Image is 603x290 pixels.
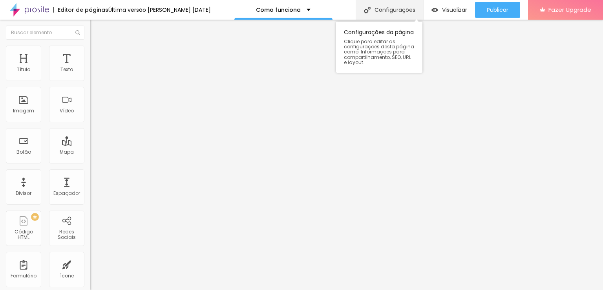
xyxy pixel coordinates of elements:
div: Vídeo [60,108,74,114]
iframe: Editor [90,20,603,290]
button: Publicar [475,2,520,18]
span: Clique para editar as configurações desta página como: Informações para compartilhamento, SEO, UR... [344,39,415,65]
p: Como funciona [256,7,301,13]
div: Mapa [60,149,74,155]
div: Redes Sociais [51,229,82,240]
div: Botão [16,149,31,155]
div: Texto [60,67,73,72]
div: Espaçador [53,191,80,196]
button: Visualizar [424,2,475,18]
img: Icone [75,30,80,35]
div: Título [17,67,30,72]
img: Icone [364,7,371,13]
div: Divisor [16,191,31,196]
div: Formulário [11,273,37,279]
div: Ícone [60,273,74,279]
span: Fazer Upgrade [548,6,591,13]
img: view-1.svg [431,7,438,13]
input: Buscar elemento [6,26,84,40]
div: Editor de páginas [53,7,108,13]
div: Imagem [13,108,34,114]
span: Publicar [487,7,508,13]
span: Visualizar [442,7,467,13]
div: Configurações da página [336,22,422,73]
div: Código HTML [8,229,39,240]
div: Última versão [PERSON_NAME] [DATE] [108,7,211,13]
